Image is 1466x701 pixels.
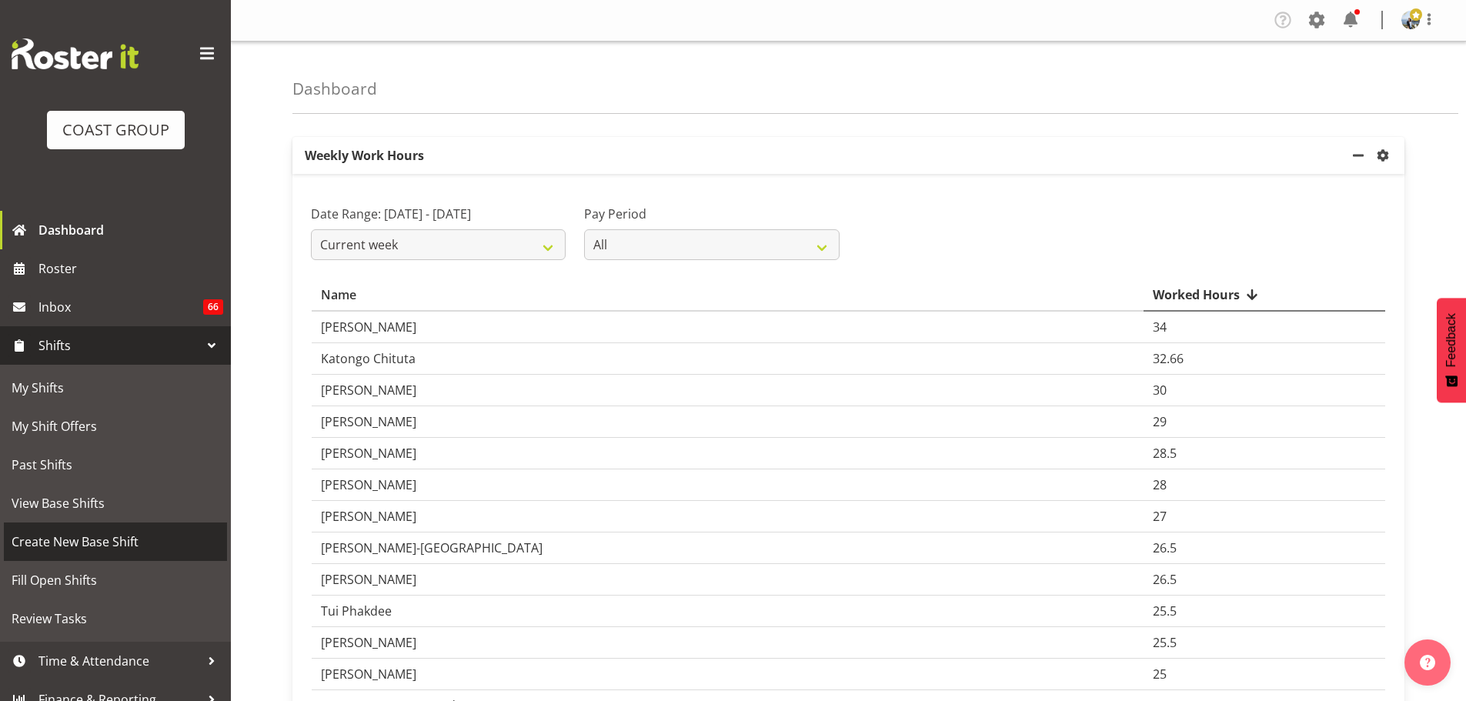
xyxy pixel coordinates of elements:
span: Dashboard [38,219,223,242]
span: Fill Open Shifts [12,569,219,592]
span: 25.5 [1153,603,1177,619]
a: Past Shifts [4,446,227,484]
span: 32.66 [1153,350,1184,367]
a: My Shift Offers [4,407,227,446]
span: 25.5 [1153,634,1177,651]
span: Name [321,285,356,304]
img: brittany-taylorf7b938a58e78977fad4baecaf99ae47c.png [1401,11,1420,29]
span: 29 [1153,413,1167,430]
td: [PERSON_NAME] [312,312,1144,343]
button: Feedback - Show survey [1437,298,1466,402]
div: COAST GROUP [62,119,169,142]
span: 34 [1153,319,1167,335]
span: Shifts [38,334,200,357]
td: Tui Phakdee [312,596,1144,627]
span: 27 [1153,508,1167,525]
a: Review Tasks [4,599,227,638]
span: 25 [1153,666,1167,683]
td: [PERSON_NAME] [312,469,1144,501]
a: My Shifts [4,369,227,407]
img: help-xxl-2.png [1420,655,1435,670]
span: 30 [1153,382,1167,399]
span: Roster [38,257,223,280]
span: Time & Attendance [38,649,200,673]
a: Fill Open Shifts [4,561,227,599]
span: 26.5 [1153,571,1177,588]
label: Date Range: [DATE] - [DATE] [311,205,566,223]
a: minimize [1349,137,1374,174]
span: Review Tasks [12,607,219,630]
td: [PERSON_NAME] [312,438,1144,469]
span: Past Shifts [12,453,219,476]
img: Rosterit website logo [12,38,139,69]
td: [PERSON_NAME] [312,406,1144,438]
td: [PERSON_NAME] [312,627,1144,659]
td: [PERSON_NAME] [312,375,1144,406]
td: [PERSON_NAME] [312,501,1144,532]
span: My Shift Offers [12,415,219,438]
td: Katongo Chituta [312,343,1144,375]
a: Create New Base Shift [4,522,227,561]
span: 66 [203,299,223,315]
p: Weekly Work Hours [292,137,1349,174]
h4: Dashboard [292,80,377,98]
span: 26.5 [1153,539,1177,556]
label: Pay Period [584,205,839,223]
span: Create New Base Shift [12,530,219,553]
td: [PERSON_NAME]-[GEOGRAPHIC_DATA] [312,532,1144,564]
span: Inbox [38,295,203,319]
span: 28.5 [1153,445,1177,462]
span: View Base Shifts [12,492,219,515]
span: Worked Hours [1153,285,1240,304]
td: [PERSON_NAME] [312,564,1144,596]
td: [PERSON_NAME] [312,659,1144,690]
span: 28 [1153,476,1167,493]
a: settings [1374,146,1398,165]
span: Feedback [1444,313,1458,367]
a: View Base Shifts [4,484,227,522]
span: My Shifts [12,376,219,399]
